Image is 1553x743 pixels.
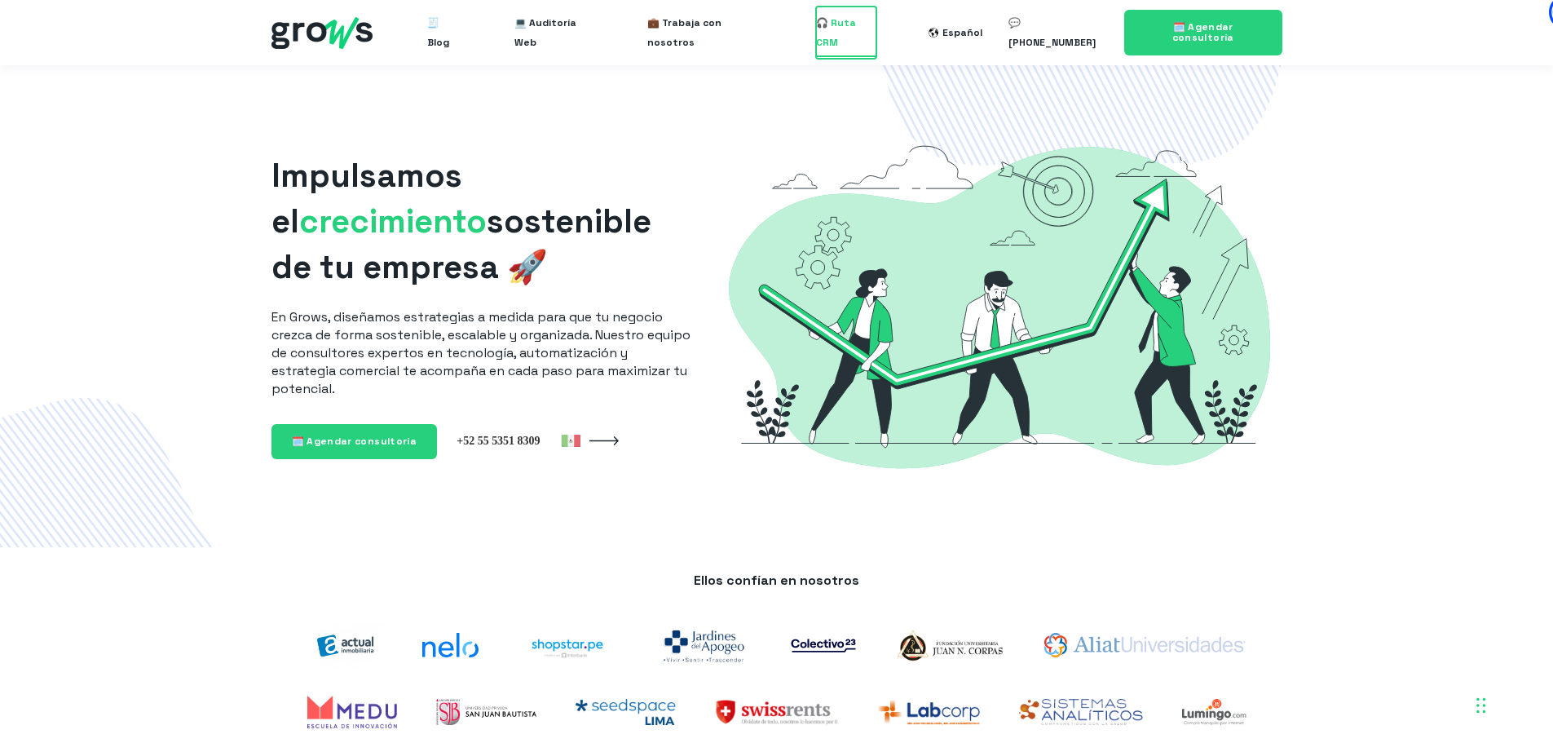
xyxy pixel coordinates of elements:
[271,153,690,290] h1: Impulsamos el sostenible de tu empresa 🚀
[942,23,982,42] div: Español
[518,627,617,664] img: shoptarpe
[647,7,764,59] a: 💼 Trabaja con nosotros
[1172,20,1234,44] span: 🗓️ Agendar consultoría
[457,433,580,448] img: México +52 55 5351 8309
[427,7,461,59] a: 🧾 Blog
[1260,534,1553,743] iframe: Chat Widget
[715,699,838,725] img: SwissRents
[299,201,487,242] span: crecimiento
[288,572,1266,590] p: Ellos confían en nosotros
[422,633,479,657] img: nelo
[656,621,752,670] img: jardines-del-apogeo
[1124,10,1282,55] a: 🗓️ Agendar consultoría
[307,696,397,728] img: Medu Academy
[1476,681,1486,730] div: Arrastrar
[895,627,1005,664] img: logo-Corpas
[1182,699,1246,725] img: Lumingo
[271,424,438,459] a: 🗓️ Agendar consultoría
[791,639,856,652] img: co23
[436,699,537,725] img: UPSJB
[576,699,676,725] img: Seedspace Lima
[1260,534,1553,743] div: Widget de chat
[717,117,1282,495] img: Grows-Growth-Marketing-Hacking-Hubspot
[271,17,373,49] img: grows - hubspot
[307,624,384,667] img: actual-inmobiliaria
[514,7,595,59] a: 💻 Auditoría Web
[271,308,690,398] p: En Grows, diseñamos estrategias a medida para que tu negocio crezca de forma sostenible, escalabl...
[816,7,876,59] a: 🎧 Ruta CRM
[1019,699,1143,725] img: Sistemas analíticos
[292,435,417,448] span: 🗓️ Agendar consultoría
[1008,7,1104,59] a: 💬 [PHONE_NUMBER]
[877,699,980,725] img: Labcorp
[1044,633,1246,657] img: aliat-universidades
